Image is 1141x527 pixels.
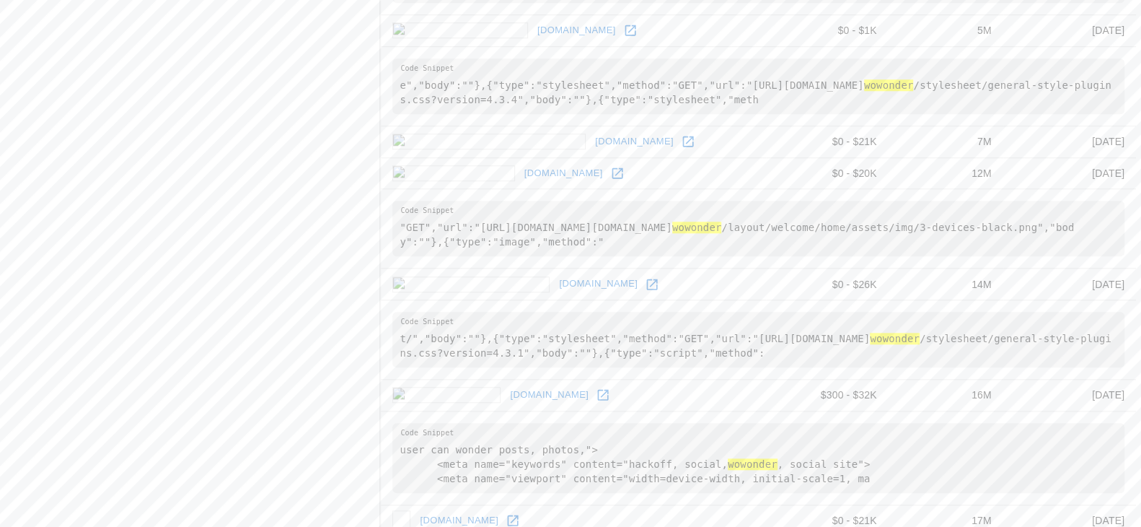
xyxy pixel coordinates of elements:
pre: t/","body":""},{"type":"stylesheet","method":"GET","url":"[URL][DOMAIN_NAME] /stylesheet/general-... [392,312,1124,367]
a: Open easyfie.com in new window [607,162,628,184]
a: Open chandrabindu.net in new window [641,274,663,295]
td: $300 - $32K [766,380,889,411]
hl: wowonder [728,458,777,470]
img: chandrabindu.net icon [392,276,550,292]
td: $0 - $26K [766,269,889,300]
td: [DATE] [1003,126,1136,157]
td: [DATE] [1003,380,1136,411]
td: [DATE] [1003,269,1136,300]
td: 12M [889,157,1003,189]
img: easyfie.com icon [392,165,514,181]
td: [DATE] [1003,14,1136,46]
pre: user can wonder posts, photos,"> <meta name="keywords" content="hackoff, social, , social site"> ... [392,423,1124,493]
pre: "GET","url":"[URL][DOMAIN_NAME][DOMAIN_NAME] /layout/welcome/home/assets/img/3-devices-black.png"... [392,201,1124,256]
td: $0 - $21K [766,126,889,157]
a: Open hackoff.ru in new window [592,384,614,406]
td: 16M [889,380,1003,411]
pre: e","body":""},{"type":"stylesheet","method":"GET","url":"[URL][DOMAIN_NAME] /stylesheet/general-s... [392,58,1124,114]
hl: wowonder [870,333,920,344]
img: jibonpata.com icon [392,22,527,38]
a: [DOMAIN_NAME] [591,131,677,153]
a: [DOMAIN_NAME] [521,162,607,185]
hl: wowonder [864,79,914,91]
a: [DOMAIN_NAME] [534,19,620,42]
td: $0 - $1K [766,14,889,46]
a: Open bicisportsaubanell.com in new window [677,131,699,152]
img: bicisportsaubanell.com icon [392,134,586,149]
td: 7M [889,126,1003,157]
td: [DATE] [1003,157,1136,189]
td: 14M [889,269,1003,300]
td: $0 - $20K [766,157,889,189]
hl: wowonder [672,222,722,233]
a: [DOMAIN_NAME] [506,384,592,406]
a: [DOMAIN_NAME] [555,273,641,295]
a: Open jibonpata.com in new window [620,19,641,41]
img: hackoff.ru icon [392,387,501,403]
td: 5M [889,14,1003,46]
